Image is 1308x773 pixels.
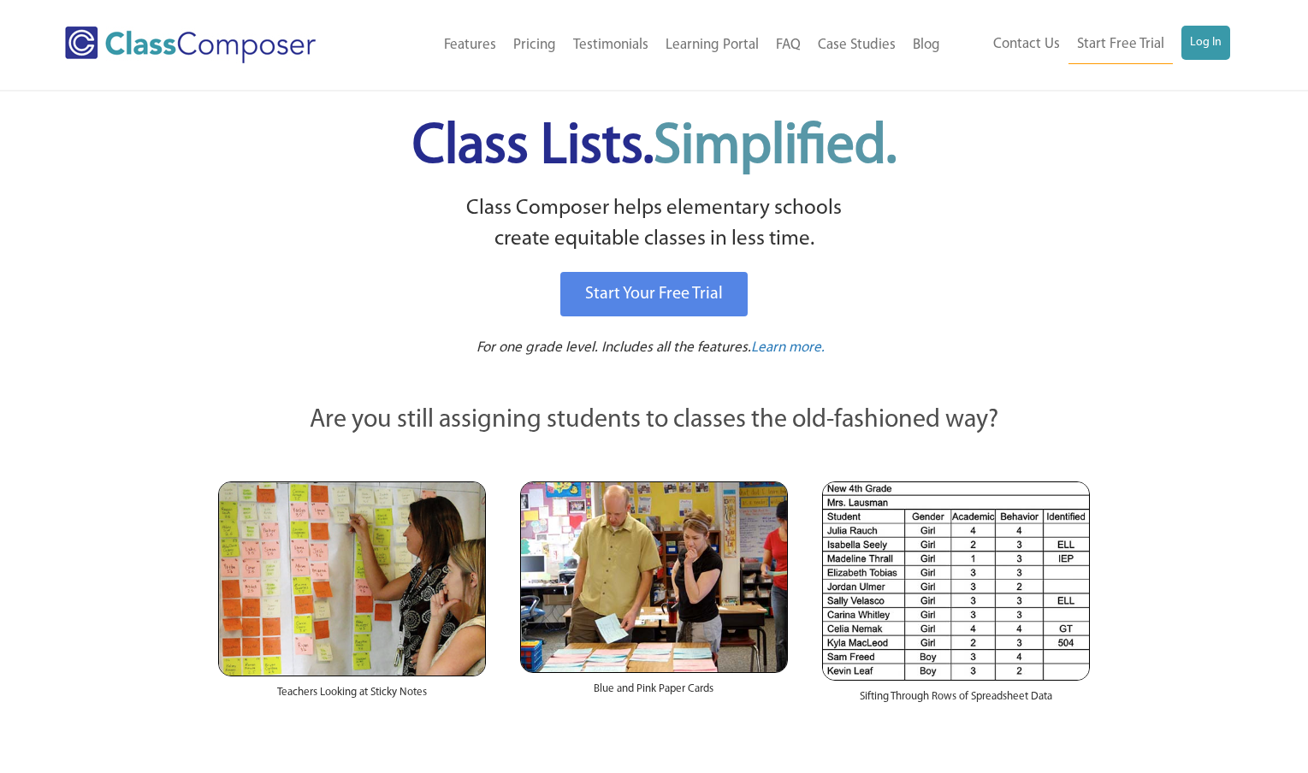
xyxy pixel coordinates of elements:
nav: Header Menu [372,27,948,64]
a: Log In [1181,26,1230,60]
a: Contact Us [985,26,1068,63]
img: Blue and Pink Paper Cards [520,481,788,672]
nav: Header Menu [949,26,1230,64]
p: Class Composer helps elementary schools create equitable classes in less time. [216,193,1093,256]
a: Start Free Trial [1068,26,1173,64]
p: Are you still assigning students to classes the old-fashioned way? [218,402,1091,440]
span: Class Lists. [412,120,897,175]
div: Sifting Through Rows of Spreadsheet Data [822,681,1090,722]
a: Learn more. [751,338,825,359]
div: Teachers Looking at Sticky Notes [218,676,486,717]
img: Spreadsheets [822,481,1090,681]
div: Blue and Pink Paper Cards [520,673,788,714]
span: Start Your Free Trial [585,286,723,303]
img: Class Composer [65,27,316,63]
a: Testimonials [565,27,657,64]
img: Teachers Looking at Sticky Notes [218,481,486,676]
span: Learn more. [751,340,825,355]
a: Case Studies [809,27,904,64]
a: Blog [904,27,949,64]
a: Features [435,27,505,64]
a: Pricing [505,27,565,64]
span: For one grade level. Includes all the features. [476,340,751,355]
span: Simplified. [654,120,897,175]
a: Learning Portal [657,27,767,64]
a: FAQ [767,27,809,64]
a: Start Your Free Trial [560,272,748,316]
